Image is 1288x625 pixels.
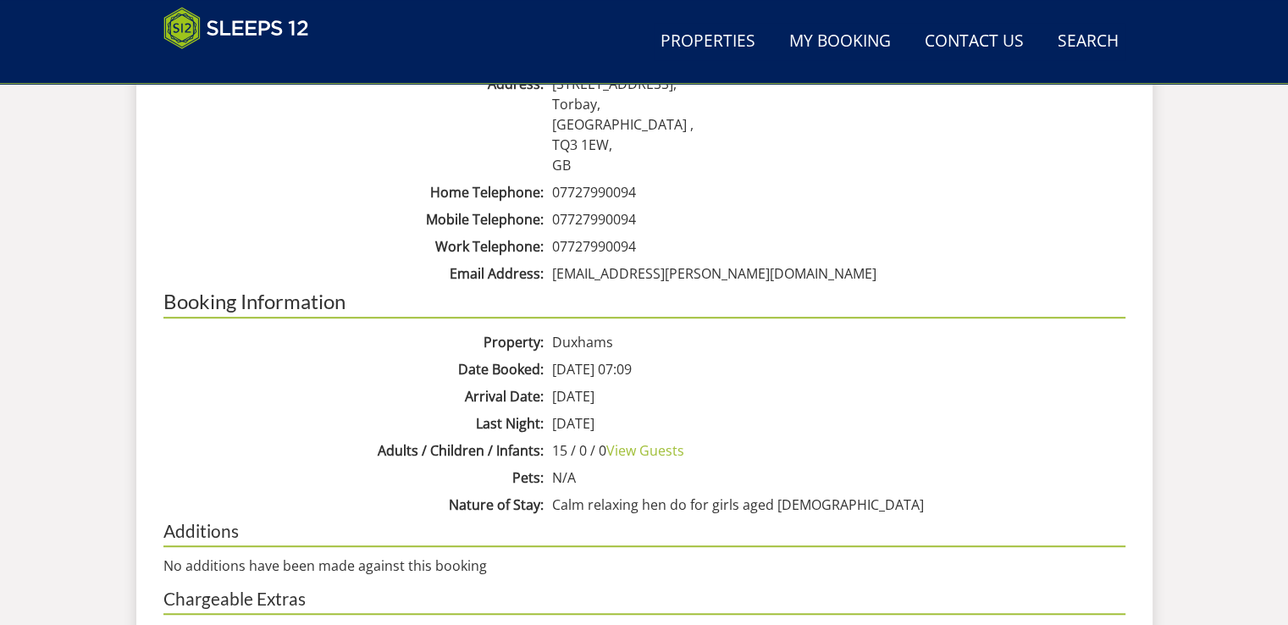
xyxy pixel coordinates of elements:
[548,209,1125,230] dd: 07727990094
[163,332,548,352] dt: Property
[163,386,548,407] dt: Arrival Date
[163,7,309,49] img: Sleeps 12
[163,359,548,379] dt: Date Booked
[548,332,1125,352] dd: Duxhams
[1051,23,1125,61] a: Search
[548,263,1125,284] dd: [EMAIL_ADDRESS][PERSON_NAME][DOMAIN_NAME]
[163,263,548,284] dt: Email Address
[918,23,1031,61] a: Contact Us
[548,236,1125,257] dd: 07727990094
[548,413,1125,434] dd: [DATE]
[548,495,1125,515] dd: Calm relaxing hen do for girls aged [DEMOGRAPHIC_DATA]
[155,59,333,74] iframe: Customer reviews powered by Trustpilot
[163,209,548,230] dt: Mobile Telephone
[548,440,1125,461] dd: 15 / 0 / 0
[163,182,548,202] dt: Home Telephone
[548,182,1125,202] dd: 07727990094
[163,440,548,461] dt: Adults / Children / Infants
[654,23,762,61] a: Properties
[548,467,1125,488] dd: N/A
[782,23,898,61] a: My Booking
[163,495,548,515] dt: Nature of Stay
[163,467,548,488] dt: Pets
[548,74,1125,175] dd: [STREET_ADDRESS], Torbay, [GEOGRAPHIC_DATA] , TQ3 1EW, GB
[548,386,1125,407] dd: [DATE]
[163,522,1125,547] h4: Additions
[548,359,1125,379] dd: [DATE] 07:09
[163,413,548,434] dt: Last Night
[163,556,1125,576] p: No additions have been made against this booking
[163,236,548,257] dt: Work Telephone
[606,441,684,460] a: View Guests
[163,589,1125,615] h4: Chargeable Extras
